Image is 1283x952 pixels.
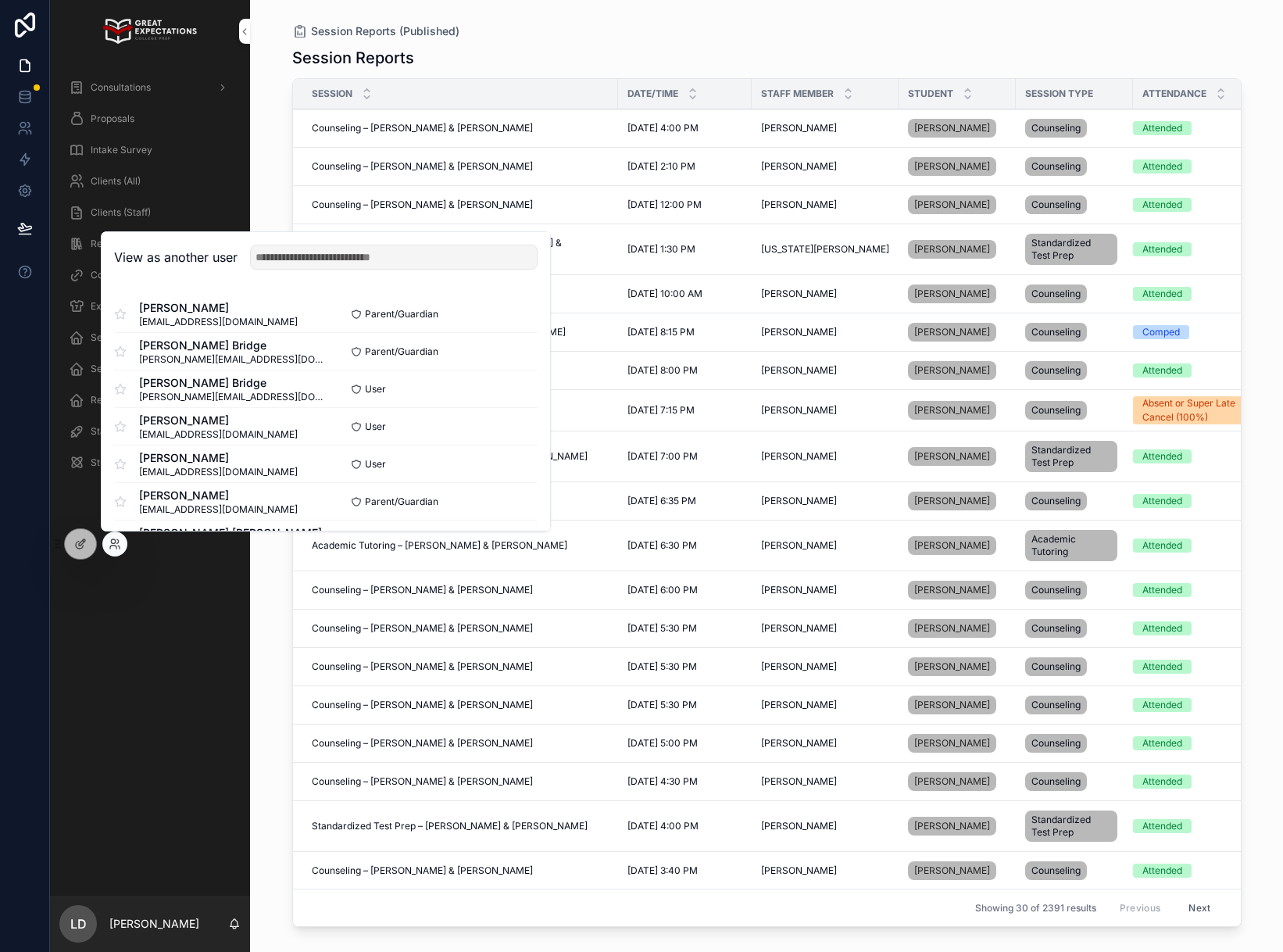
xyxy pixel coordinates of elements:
[1133,698,1260,712] a: Attended
[761,699,837,711] span: [PERSON_NAME]
[914,660,990,673] span: [PERSON_NAME]
[761,288,889,300] a: [PERSON_NAME]
[312,660,533,673] span: Counseling – [PERSON_NAME] & [PERSON_NAME]
[1025,438,1124,475] a: Standardized Test Prep
[908,88,953,100] span: Student
[1142,287,1182,301] div: Attended
[139,353,326,366] span: [PERSON_NAME][EMAIL_ADDRESS][DOMAIN_NAME]
[1142,159,1182,174] div: Attended
[627,539,697,552] span: [DATE] 6:30 PM
[70,914,87,933] span: LD
[1133,539,1260,553] a: Attended
[59,167,241,195] a: Clients (All)
[761,539,889,552] a: [PERSON_NAME]
[975,902,1096,914] span: Showing 30 of 2391 results
[761,584,837,596] span: [PERSON_NAME]
[59,105,241,133] a: Proposals
[1031,622,1081,635] span: Counseling
[627,584,742,596] a: [DATE] 6:00 PM
[761,160,837,173] span: [PERSON_NAME]
[761,364,889,377] a: [PERSON_NAME]
[1142,198,1182,212] div: Attended
[114,248,238,267] h2: View as another user
[312,160,609,173] a: Counseling – [PERSON_NAME] & [PERSON_NAME]
[91,81,151,94] span: Consultations
[1025,654,1124,679] a: Counseling
[312,864,609,877] a: Counseling – [PERSON_NAME] & [PERSON_NAME]
[139,525,322,541] span: [PERSON_NAME] [PERSON_NAME]
[761,660,837,673] span: [PERSON_NAME]
[312,775,609,788] a: Counseling – [PERSON_NAME] & [PERSON_NAME]
[1031,404,1081,417] span: Counseling
[312,199,533,211] span: Counseling – [PERSON_NAME] & [PERSON_NAME]
[914,699,990,711] span: [PERSON_NAME]
[1142,121,1182,135] div: Attended
[59,417,241,446] a: Staff Assignations (admin)
[761,622,837,635] span: [PERSON_NAME]
[1142,698,1182,712] div: Attended
[914,775,990,788] span: [PERSON_NAME]
[1031,775,1081,788] span: Counseling
[761,450,889,463] a: [PERSON_NAME]
[627,450,742,463] a: [DATE] 7:00 PM
[908,654,1006,679] a: [PERSON_NAME]
[1133,819,1260,833] a: Attended
[1133,494,1260,508] a: Attended
[292,47,414,69] h1: Session Reports
[1031,444,1111,469] span: Standardized Test Prep
[908,285,996,303] a: [PERSON_NAME]
[627,495,742,507] a: [DATE] 6:35 PM
[908,401,996,420] a: [PERSON_NAME]
[761,622,889,635] a: [PERSON_NAME]
[761,820,889,832] a: [PERSON_NAME]
[627,199,702,211] span: [DATE] 12:00 PM
[139,413,298,428] span: [PERSON_NAME]
[1178,896,1221,920] button: Next
[91,269,150,281] span: CounselMore
[1031,699,1081,711] span: Counseling
[908,696,996,714] a: [PERSON_NAME]
[365,308,438,320] span: Parent/Guardian
[908,157,996,176] a: [PERSON_NAME]
[761,199,889,211] a: [PERSON_NAME]
[908,444,1006,469] a: [PERSON_NAME]
[914,160,990,173] span: [PERSON_NAME]
[914,199,990,211] span: [PERSON_NAME]
[627,622,742,635] a: [DATE] 5:30 PM
[908,447,996,466] a: [PERSON_NAME]
[1133,363,1260,378] a: Attended
[59,355,241,383] a: Session Reports (admin)
[312,820,588,832] span: Standardized Test Prep – [PERSON_NAME] & [PERSON_NAME]
[761,495,889,507] a: [PERSON_NAME]
[59,261,241,289] a: CounselMore
[1142,539,1182,553] div: Attended
[914,288,990,300] span: [PERSON_NAME]
[1031,660,1081,673] span: Counseling
[627,660,742,673] a: [DATE] 5:30 PM
[761,539,837,552] span: [PERSON_NAME]
[761,404,837,417] span: [PERSON_NAME]
[914,364,990,377] span: [PERSON_NAME]
[627,737,698,750] span: [DATE] 5:00 PM
[312,160,533,173] span: Counseling – [PERSON_NAME] & [PERSON_NAME]
[761,864,837,877] span: [PERSON_NAME]
[1133,660,1260,674] a: Attended
[312,737,609,750] a: Counseling – [PERSON_NAME] & [PERSON_NAME]
[1142,621,1182,635] div: Attended
[627,660,697,673] span: [DATE] 5:30 PM
[312,122,609,134] a: Counseling – [PERSON_NAME] & [PERSON_NAME]
[1031,495,1081,507] span: Counseling
[914,622,990,635] span: [PERSON_NAME]
[312,88,352,100] span: Session
[1025,616,1124,641] a: Counseling
[1142,242,1182,256] div: Attended
[908,619,996,638] a: [PERSON_NAME]
[761,660,889,673] a: [PERSON_NAME]
[1133,621,1260,635] a: Attended
[1142,864,1182,878] div: Attended
[1142,449,1182,463] div: Attended
[312,539,609,552] a: Academic Tutoring – [PERSON_NAME] & [PERSON_NAME]
[1133,864,1260,878] a: Attended
[1031,326,1081,338] span: Counseling
[91,331,166,344] span: Sessions (admin)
